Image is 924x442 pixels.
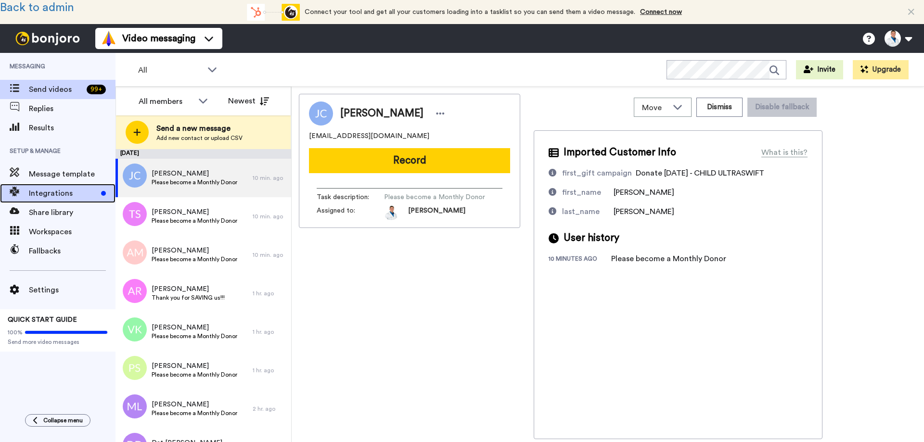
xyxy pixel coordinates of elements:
[29,188,97,199] span: Integrations
[636,169,764,177] span: Donate [DATE] - CHILD ULTRASWIFT
[152,409,237,417] span: Please become a Monthly Donor
[152,207,237,217] span: [PERSON_NAME]
[640,9,682,15] a: Connect now
[29,226,115,238] span: Workspaces
[156,134,243,142] span: Add new contact or upload CSV
[152,284,225,294] span: [PERSON_NAME]
[564,145,676,160] span: Imported Customer Info
[152,323,237,332] span: [PERSON_NAME]
[152,255,237,263] span: Please become a Monthly Donor
[123,394,147,418] img: ml.png
[101,31,116,46] img: vm-color.svg
[309,101,333,126] img: Image of Jonathan Contreras
[25,414,90,427] button: Collapse menu
[152,361,237,371] span: [PERSON_NAME]
[317,192,384,202] span: Task description :
[549,255,611,265] div: 10 minutes ago
[87,85,106,94] div: 99 +
[253,174,286,182] div: 10 min. ago
[253,405,286,413] div: 2 hr. ago
[152,178,237,186] span: Please become a Monthly Donor
[123,356,147,380] img: ps.png
[221,91,276,111] button: Newest
[253,328,286,336] div: 1 hr. ago
[29,84,83,95] span: Send videos
[253,366,286,374] div: 1 hr. ago
[29,122,115,134] span: Results
[562,187,601,198] div: first_name
[29,245,115,257] span: Fallbacks
[123,279,147,303] img: ar.png
[309,148,510,173] button: Record
[253,213,286,220] div: 10 min. ago
[115,149,291,159] div: [DATE]
[309,131,429,141] span: [EMAIL_ADDRESS][DOMAIN_NAME]
[384,192,485,202] span: Please become a Monthly Donor
[614,189,674,196] span: [PERSON_NAME]
[761,147,808,158] div: What is this?
[152,294,225,302] span: Thank you for SAVING us!!!
[408,206,465,220] span: [PERSON_NAME]
[29,284,115,296] span: Settings
[253,290,286,297] div: 1 hr. ago
[562,167,632,179] div: first_gift campaign
[340,106,423,121] span: [PERSON_NAME]
[138,64,203,76] span: All
[384,206,398,220] img: 667893c3-7ce1-4316-962d-8975be32b806-1602196774.jpg
[247,4,300,21] div: animation
[696,98,743,117] button: Dismiss
[152,332,237,340] span: Please become a Monthly Donor
[305,9,635,15] span: Connect your tool and get all your customers loading into a tasklist so you can send them a video...
[152,371,237,379] span: Please become a Monthly Donor
[123,317,147,341] img: vk.png
[642,102,668,114] span: Move
[317,206,384,220] span: Assigned to:
[796,60,843,79] button: Invite
[853,60,909,79] button: Upgrade
[123,164,147,188] img: jc.png
[12,32,84,45] img: bj-logo-header-white.svg
[43,417,83,424] span: Collapse menu
[253,251,286,259] div: 10 min. ago
[123,240,147,265] img: am.png
[562,206,600,217] div: last_name
[139,96,193,107] div: All members
[152,217,237,225] span: Please become a Monthly Donor
[152,246,237,255] span: [PERSON_NAME]
[747,98,817,117] button: Disable fallback
[152,169,237,178] span: [PERSON_NAME]
[29,207,115,218] span: Share library
[611,253,726,265] div: Please become a Monthly Donor
[123,202,147,226] img: ts.png
[614,208,674,215] span: [PERSON_NAME]
[8,328,23,336] span: 100%
[8,316,77,323] span: QUICK START GUIDE
[29,168,115,180] span: Message template
[29,103,115,114] span: Replies
[152,400,237,409] span: [PERSON_NAME]
[122,32,195,45] span: Video messaging
[156,123,243,134] span: Send a new message
[564,231,619,245] span: User history
[8,338,108,346] span: Send more video messages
